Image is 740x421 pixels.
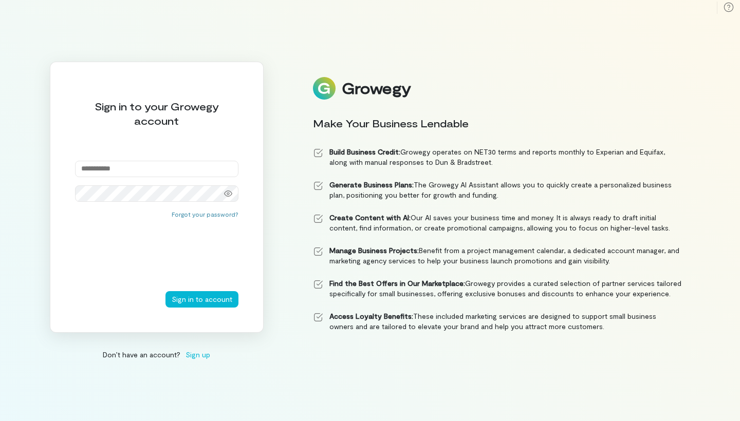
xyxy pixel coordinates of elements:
li: Growegy operates on NET30 terms and reports monthly to Experian and Equifax, along with manual re... [313,147,682,167]
button: Forgot your password? [172,210,238,218]
span: Sign up [186,349,210,360]
li: These included marketing services are designed to support small business owners and are tailored ... [313,311,682,332]
div: Sign in to your Growegy account [75,99,238,128]
strong: Generate Business Plans: [329,180,414,189]
img: Logo [313,77,336,100]
li: Benefit from a project management calendar, a dedicated account manager, and marketing agency ser... [313,245,682,266]
strong: Access Loyalty Benefits: [329,312,413,320]
li: Growegy provides a curated selection of partner services tailored specifically for small business... [313,278,682,299]
div: Make Your Business Lendable [313,116,682,130]
li: The Growegy AI Assistant allows you to quickly create a personalized business plan, positioning y... [313,180,682,200]
div: Don’t have an account? [50,349,264,360]
strong: Find the Best Offers in Our Marketplace: [329,279,465,288]
strong: Manage Business Projects: [329,246,419,255]
li: Our AI saves your business time and money. It is always ready to draft initial content, find info... [313,213,682,233]
button: Sign in to account [165,291,238,308]
div: Growegy [342,80,411,97]
strong: Build Business Credit: [329,147,400,156]
strong: Create Content with AI: [329,213,411,222]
